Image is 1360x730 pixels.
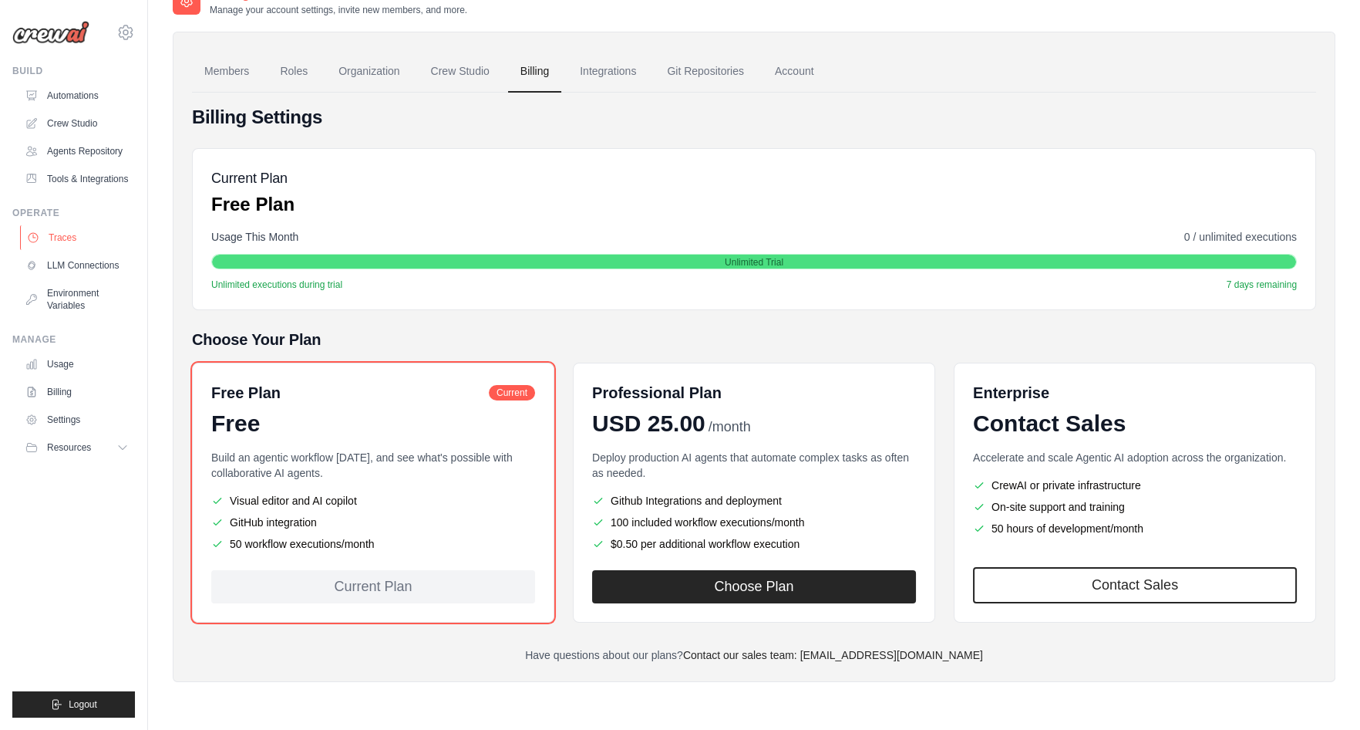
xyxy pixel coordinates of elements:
p: Build an agentic workflow [DATE], and see what's possible with collaborative AI agents. [211,450,535,481]
li: 50 hours of development/month [973,521,1297,536]
div: Build [12,65,135,77]
p: Deploy production AI agents that automate complex tasks as often as needed. [592,450,916,481]
li: 50 workflow executions/month [211,536,535,552]
a: Crew Studio [419,51,502,93]
a: Contact our sales team: [EMAIL_ADDRESS][DOMAIN_NAME] [683,649,983,661]
span: 7 days remaining [1227,279,1297,291]
a: Integrations [567,51,648,93]
li: GitHub integration [211,515,535,530]
a: LLM Connections [19,253,135,278]
a: Billing [508,51,561,93]
a: Tools & Integrations [19,167,135,191]
h6: Professional Plan [592,382,722,404]
span: USD 25.00 [592,410,705,438]
a: Traces [20,225,136,250]
li: $0.50 per additional workflow execution [592,536,916,552]
li: Github Integrations and deployment [592,493,916,509]
span: /month [709,417,751,438]
span: Usage This Month [211,229,298,245]
a: Crew Studio [19,111,135,136]
li: On-site support and training [973,499,1297,515]
p: Free Plan [211,192,295,217]
a: Git Repositories [655,51,756,93]
span: Current [489,385,535,400]
li: 100 included workflow executions/month [592,515,916,530]
h5: Current Plan [211,167,295,189]
span: 0 / unlimited executions [1184,229,1297,245]
h4: Billing Settings [192,105,1316,130]
a: Organization [326,51,412,93]
a: Environment Variables [19,281,135,318]
div: Free [211,410,535,438]
a: Automations [19,83,135,108]
a: Settings [19,407,135,432]
h6: Enterprise [973,382,1297,404]
a: Usage [19,352,135,377]
div: Current Plan [211,570,535,603]
a: Billing [19,380,135,404]
p: Have questions about our plans? [192,647,1316,663]
button: Logout [12,691,135,718]
p: Accelerate and scale Agentic AI adoption across the organization. [973,450,1297,465]
li: Visual editor and AI copilot [211,493,535,509]
button: Choose Plan [592,570,916,603]
h6: Free Plan [211,382,281,404]
a: Members [192,51,261,93]
div: Manage [12,333,135,346]
button: Resources [19,435,135,460]
span: Unlimited Trial [725,256,783,269]
span: Logout [69,698,97,711]
a: Contact Sales [973,567,1297,603]
img: Logo [12,21,89,44]
p: Manage your account settings, invite new members, and more. [210,4,467,16]
span: Unlimited executions during trial [211,279,342,291]
li: CrewAI or private infrastructure [973,478,1297,493]
div: Operate [12,207,135,219]
span: Resources [47,441,91,454]
a: Roles [268,51,320,93]
h5: Choose Your Plan [192,329,1316,350]
a: Agents Repository [19,139,135,164]
a: Account [762,51,826,93]
div: Contact Sales [973,410,1297,438]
